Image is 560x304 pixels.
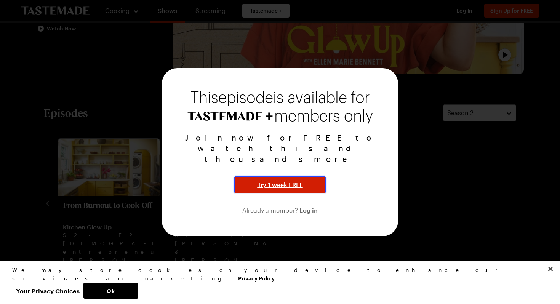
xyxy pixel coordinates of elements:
div: Privacy [12,266,541,299]
img: Tastemade+ [187,112,273,121]
span: Try 1 week FREE [258,180,303,189]
button: Close [542,261,559,277]
p: Join now for FREE to watch this and thousands more [171,132,389,164]
span: Already a member? [242,206,299,214]
span: This episode is available for [190,90,370,106]
button: Ok [83,283,138,299]
button: Log in [299,205,318,214]
button: Your Privacy Choices [12,283,83,299]
div: We may store cookies on your device to enhance our services and marketing. [12,266,541,283]
a: More information about your privacy, opens in a new tab [238,274,275,282]
span: members only [274,108,373,125]
button: Try 1 week FREE [234,176,326,193]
